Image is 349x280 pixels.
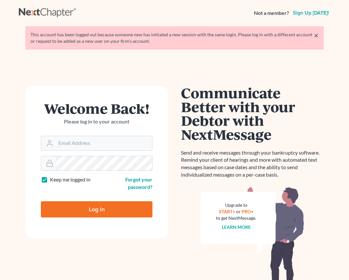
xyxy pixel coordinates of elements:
[56,136,152,150] input: Email Address
[222,224,251,230] a: Learn more
[30,31,319,44] div: This account has been logged out because someone new has initiated a new session with the same lo...
[242,209,254,214] a: PRO+
[292,10,330,16] a: Sign up [DATE]!
[236,209,241,214] span: or
[41,201,152,217] input: Log In
[181,86,324,141] h1: Communicate Better with your Debtor with NextMessage
[50,176,90,183] label: Keep me logged in
[216,202,256,208] div: Upgrade to
[254,9,289,17] strong: Not a member?
[125,176,152,190] a: Forgot your password?
[216,215,256,221] div: to get NextMessage.
[41,101,152,115] h1: Welcome Back!
[181,149,324,179] p: Send and receive messages through your bankruptcy software. Remind your client of hearings and mo...
[314,31,319,39] a: ×
[219,209,235,214] a: START+
[41,118,152,125] p: Please log in to your account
